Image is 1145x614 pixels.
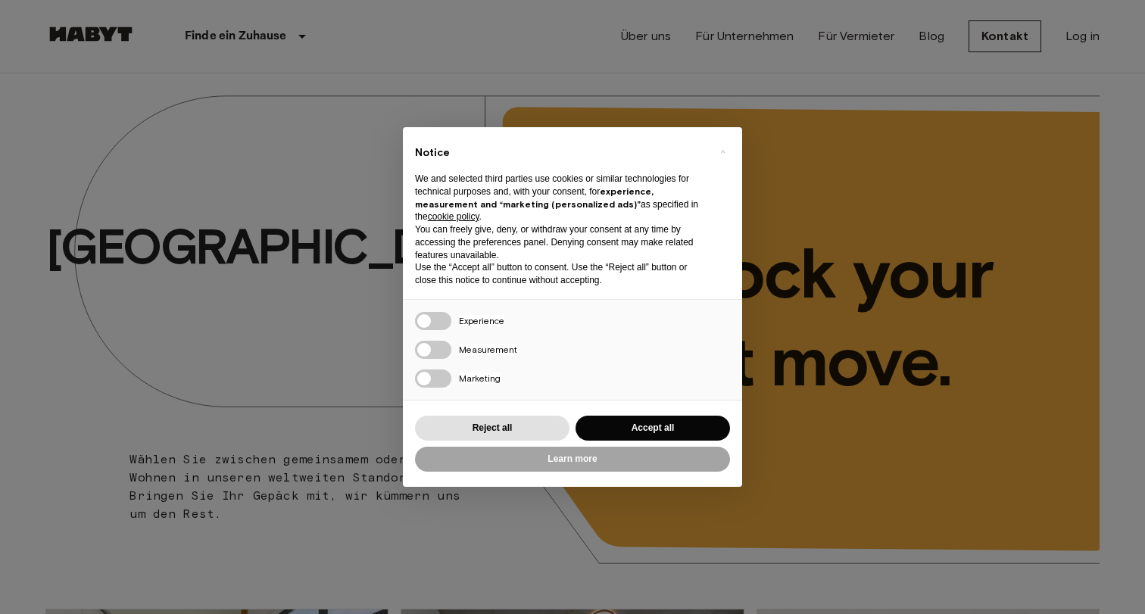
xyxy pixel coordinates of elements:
[459,344,517,355] span: Measurement
[459,315,504,326] span: Experience
[415,173,706,223] p: We and selected third parties use cookies or similar technologies for technical purposes and, wit...
[720,142,725,161] span: ×
[415,145,706,161] h2: Notice
[415,223,706,261] p: You can freely give, deny, or withdraw your consent at any time by accessing the preferences pane...
[710,139,735,164] button: Close this notice
[415,447,730,472] button: Learn more
[415,185,654,210] strong: experience, measurement and “marketing (personalized ads)”
[415,416,569,441] button: Reject all
[428,211,479,222] a: cookie policy
[415,261,706,287] p: Use the “Accept all” button to consent. Use the “Reject all” button or close this notice to conti...
[459,372,501,384] span: Marketing
[576,416,730,441] button: Accept all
